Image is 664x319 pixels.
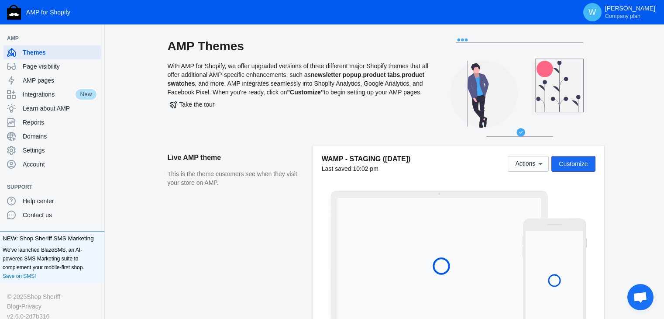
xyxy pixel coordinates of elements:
[23,76,97,85] span: AMP pages
[353,165,378,172] span: 10:02 pm
[3,115,101,129] a: Reports
[170,101,215,108] span: Take the tour
[26,9,70,16] span: AMP for Shopify
[363,71,400,78] b: product tabs
[322,154,411,163] h5: WAMP - STAGING ([DATE])
[515,160,535,167] span: Actions
[3,157,101,171] a: Account
[168,38,430,54] h2: AMP Themes
[3,143,101,157] a: Settings
[3,45,101,59] a: Themes
[168,146,304,170] h2: Live AMP theme
[168,38,430,146] div: With AMP for Shopify, we offer upgraded versions of three different major Shopify themes that all...
[23,90,75,99] span: Integrations
[605,13,640,20] span: Company plan
[508,156,549,172] button: Actions
[23,132,97,141] span: Domains
[23,211,97,219] span: Contact us
[168,170,304,187] p: This is the theme customers see when they visit your store on AMP.
[7,183,89,191] span: Support
[27,292,60,302] a: Shop Sheriff
[23,62,97,71] span: Page visibility
[21,302,41,311] a: Privacy
[3,73,101,87] a: AMP pages
[3,272,36,281] a: Save on SMS!
[3,101,101,115] a: Learn about AMP
[3,208,101,222] a: Contact us
[23,197,97,205] span: Help center
[23,160,97,169] span: Account
[551,156,595,172] button: Customize
[23,104,97,113] span: Learn about AMP
[588,8,597,17] span: W
[168,97,217,112] button: Take the tour
[559,160,588,167] span: Customize
[89,185,103,189] button: Add a sales channel
[89,37,103,40] button: Add a sales channel
[3,59,101,73] a: Page visibility
[23,118,97,127] span: Reports
[605,5,655,20] p: [PERSON_NAME]
[23,146,97,155] span: Settings
[7,302,19,311] a: Blog
[23,48,97,57] span: Themes
[322,164,411,173] div: Last saved:
[3,87,101,101] a: IntegrationsNew
[7,5,21,20] img: Shop Sheriff Logo
[627,284,654,310] div: Chat abierto
[311,71,361,78] b: newsletter popup
[7,302,97,311] div: •
[3,129,101,143] a: Domains
[75,88,97,101] span: New
[7,292,97,302] div: © 2025
[7,34,89,43] span: AMP
[287,89,323,96] b: "Customize"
